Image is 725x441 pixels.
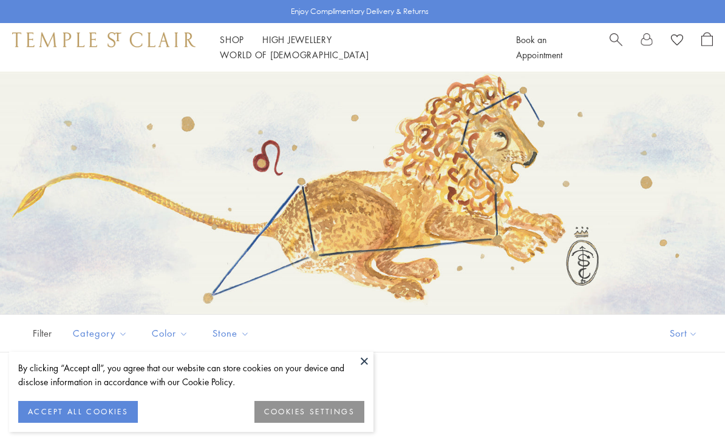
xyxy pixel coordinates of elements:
[12,32,196,47] img: Temple St. Clair
[262,33,332,45] a: High JewelleryHigh Jewellery
[206,326,259,341] span: Stone
[610,32,622,62] a: Search
[64,320,137,347] button: Category
[67,326,137,341] span: Category
[143,320,197,347] button: Color
[220,49,369,61] a: World of [DEMOGRAPHIC_DATA]World of [DEMOGRAPHIC_DATA]
[18,361,364,389] div: By clicking “Accept all”, you agree that our website can store cookies on your device and disclos...
[220,32,489,62] nav: Main navigation
[203,320,259,347] button: Stone
[18,401,138,423] button: ACCEPT ALL COOKIES
[671,32,683,50] a: View Wishlist
[642,315,725,352] button: Show sort by
[516,33,562,61] a: Book an Appointment
[664,384,713,429] iframe: Gorgias live chat messenger
[254,401,364,423] button: COOKIES SETTINGS
[291,5,429,18] p: Enjoy Complimentary Delivery & Returns
[146,326,197,341] span: Color
[220,33,244,45] a: ShopShop
[701,32,713,62] a: Open Shopping Bag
